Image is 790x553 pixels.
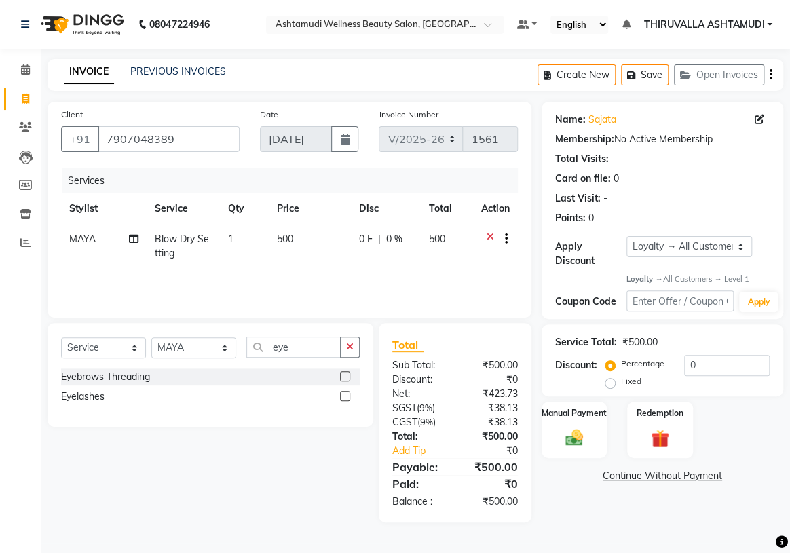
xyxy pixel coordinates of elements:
th: Price [268,193,350,224]
div: - [603,191,607,206]
div: Points: [555,211,586,225]
th: Disc [351,193,421,224]
a: PREVIOUS INVOICES [130,65,226,77]
div: ₹38.13 [455,401,527,415]
div: Coupon Code [555,294,626,309]
span: 9% [420,417,433,427]
a: Continue Without Payment [544,469,780,483]
div: ₹500.00 [455,495,527,509]
button: Create New [538,64,616,85]
label: Client [61,109,83,121]
input: Search or Scan [246,337,341,358]
div: Discount: [382,373,455,387]
th: Action [473,193,518,224]
a: INVOICE [64,60,114,84]
div: Paid: [382,476,455,492]
span: 9% [419,402,432,413]
div: Card on file: [555,172,611,186]
div: ( ) [382,401,455,415]
span: 500 [276,233,293,245]
span: MAYA [69,233,96,245]
label: Redemption [637,407,683,419]
span: 0 F [359,232,373,246]
button: Open Invoices [674,64,764,85]
b: 08047224946 [149,5,209,43]
input: Enter Offer / Coupon Code [626,290,734,311]
a: Sajata [588,113,616,127]
div: Sub Total: [382,358,455,373]
div: ₹500.00 [455,459,527,475]
button: Save [621,64,669,85]
a: Add Tip [382,444,467,458]
div: ₹0 [455,373,527,387]
div: ₹500.00 [622,335,658,349]
div: Total Visits: [555,152,609,166]
div: ₹0 [455,476,527,492]
img: _gift.svg [645,427,674,449]
div: ( ) [382,415,455,430]
span: 1 [228,233,233,245]
div: All Customers → Level 1 [626,273,770,285]
div: ₹38.13 [455,415,527,430]
span: Total [392,338,424,352]
th: Stylist [61,193,147,224]
div: Discount: [555,358,597,373]
div: Payable: [382,459,455,475]
div: ₹500.00 [455,430,527,444]
div: Total: [382,430,455,444]
img: _cash.svg [560,427,588,448]
div: Apply Discount [555,240,626,268]
span: 500 [429,233,445,245]
img: logo [35,5,128,43]
span: CGST [392,416,417,428]
div: 0 [588,211,594,225]
label: Percentage [621,358,664,370]
div: Name: [555,113,586,127]
span: SGST [392,402,417,414]
div: ₹500.00 [455,358,527,373]
th: Service [147,193,220,224]
span: | [378,232,381,246]
input: Search by Name/Mobile/Email/Code [98,126,240,152]
span: Blow Dry Setting [155,233,209,259]
div: Membership: [555,132,614,147]
div: Net: [382,387,455,401]
div: Eyebrows Threading [61,370,150,384]
span: THIRUVALLA ASHTAMUDI [643,18,764,32]
th: Qty [220,193,268,224]
div: Balance : [382,495,455,509]
div: ₹423.73 [455,387,527,401]
div: No Active Membership [555,132,770,147]
label: Date [260,109,278,121]
div: Last Visit: [555,191,601,206]
th: Total [421,193,473,224]
div: Eyelashes [61,389,105,404]
div: Services [62,168,528,193]
span: 0 % [386,232,402,246]
button: +91 [61,126,99,152]
strong: Loyalty → [626,274,662,284]
div: Service Total: [555,335,617,349]
div: ₹0 [467,444,527,458]
div: 0 [614,172,619,186]
label: Fixed [621,375,641,387]
label: Invoice Number [379,109,438,121]
label: Manual Payment [542,407,607,419]
button: Apply [739,292,778,312]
